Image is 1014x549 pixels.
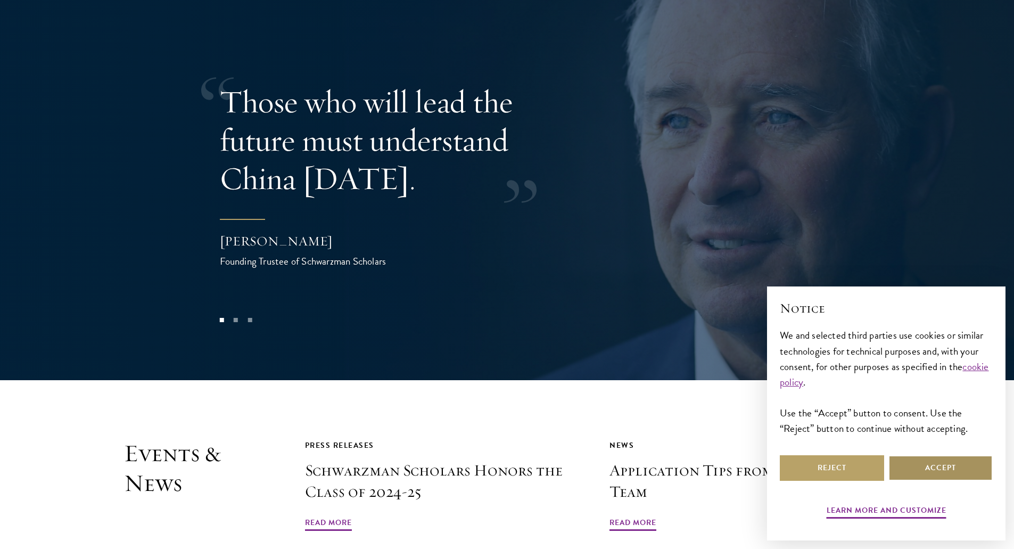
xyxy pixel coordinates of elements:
[780,359,989,390] a: cookie policy
[220,83,566,198] p: Those who will lead the future must understand China [DATE].
[220,232,433,250] div: [PERSON_NAME]
[243,313,257,327] button: 3 of 3
[220,253,433,269] div: Founding Trustee of Schwarzman Scholars
[888,455,993,481] button: Accept
[305,460,586,503] h3: Schwarzman Scholars Honors the Class of 2024-25
[609,439,891,452] div: News
[827,504,946,520] button: Learn more and customize
[609,439,891,532] a: News Application Tips from the Admissions Team Read More
[780,455,884,481] button: Reject
[305,439,586,452] div: Press Releases
[305,516,352,532] span: Read More
[780,299,993,317] h2: Notice
[609,516,656,532] span: Read More
[609,460,891,503] h3: Application Tips from the Admissions Team
[780,327,993,436] div: We and selected third parties use cookies or similar technologies for technical purposes and, wit...
[215,313,228,327] button: 1 of 3
[305,439,586,532] a: Press Releases Schwarzman Scholars Honors the Class of 2024-25 Read More
[229,313,243,327] button: 2 of 3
